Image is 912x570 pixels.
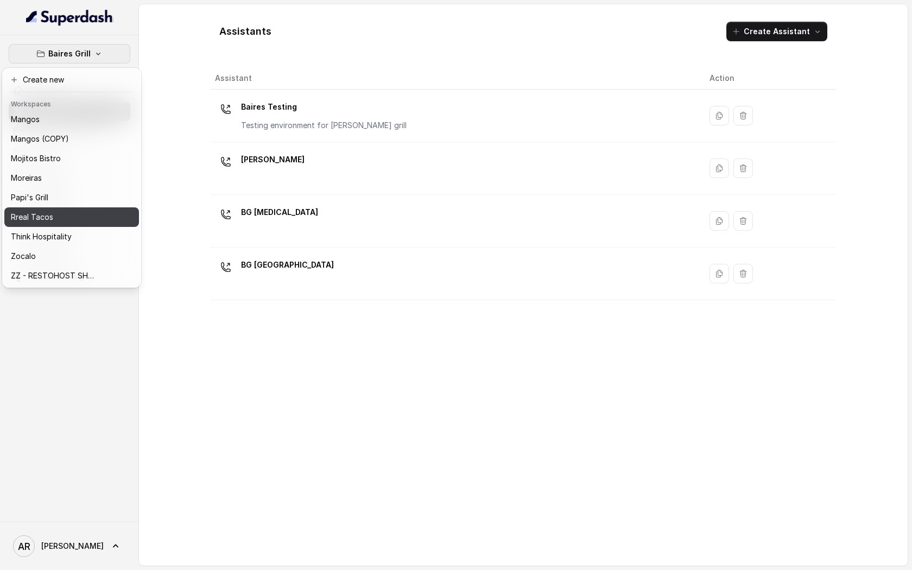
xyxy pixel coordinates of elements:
p: Think Hospitality [11,230,72,243]
p: Mangos [11,113,40,126]
button: Create new [4,70,139,90]
p: Mangos (COPY) [11,132,69,145]
p: Moreiras [11,172,42,185]
button: Baires Grill [9,44,130,64]
p: Zocalo [11,250,36,263]
p: Rreal Tacos [11,211,53,224]
header: Workspaces [4,94,139,112]
p: Baires Grill [48,47,91,60]
p: ZZ - RESTOHOST SHOWCASE ASSISTANTS [11,269,98,282]
p: Mojitos Bistro [11,152,61,165]
div: Baires Grill [2,68,141,288]
p: Papi's Grill [11,191,48,204]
